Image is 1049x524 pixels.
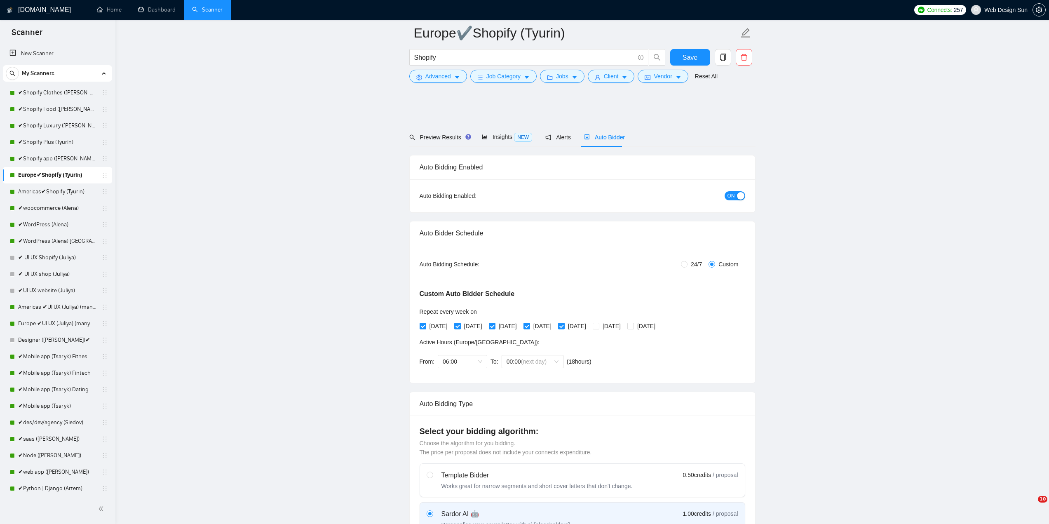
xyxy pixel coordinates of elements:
[18,282,96,299] a: ✔UI UX website (Juliya)
[18,480,96,497] a: ✔Python | Django (Artem)
[101,271,108,277] span: holder
[545,134,551,140] span: notification
[101,172,108,179] span: holder
[101,419,108,426] span: holder
[425,72,451,81] span: Advanced
[101,254,108,261] span: holder
[482,134,488,140] span: area-chart
[101,320,108,327] span: holder
[676,74,681,80] span: caret-down
[495,322,520,331] span: [DATE]
[101,353,108,360] span: holder
[18,464,96,480] a: ✔web app ([PERSON_NAME])
[18,233,96,249] a: ✔WordPress (Alena) [GEOGRAPHIC_DATA]
[443,355,482,368] span: 06:00
[507,355,559,368] span: 00:00
[18,85,96,101] a: ✔Shopify Clothes ([PERSON_NAME])
[715,49,731,66] button: copy
[6,70,19,76] span: search
[588,70,635,83] button: userClientcaret-down
[18,183,96,200] a: Americas✔Shopify (Tyurin)
[101,469,108,475] span: holder
[18,447,96,464] a: ✔Node ([PERSON_NAME])
[736,49,752,66] button: delete
[521,358,547,365] span: (next day)
[18,117,96,134] a: ✔Shopify Luxury ([PERSON_NAME])
[409,134,415,140] span: search
[715,260,742,269] span: Custom
[18,150,96,167] a: ✔Shopify app ([PERSON_NAME])
[101,155,108,162] span: holder
[5,26,49,44] span: Scanner
[18,101,96,117] a: ✔Shopify Food ([PERSON_NAME])
[97,6,122,13] a: homeHome
[954,5,963,14] span: 257
[101,89,108,96] span: holder
[101,106,108,113] span: holder
[426,322,451,331] span: [DATE]
[1033,3,1046,16] button: setting
[420,221,745,245] div: Auto Bidder Schedule
[927,5,952,14] span: Connects:
[727,191,735,200] span: ON
[420,392,745,416] div: Auto Bidding Type
[420,308,477,315] span: Repeat every week on
[1021,496,1041,516] iframe: Intercom live chat
[22,65,54,82] span: My Scanners
[547,74,553,80] span: folder
[715,54,731,61] span: copy
[441,482,633,490] div: Works great for narrow segments and short cover letters that don't change.
[420,155,745,179] div: Auto Bidding Enabled
[101,370,108,376] span: holder
[441,470,633,480] div: Template Bidder
[101,436,108,442] span: holder
[18,299,96,315] a: Americas ✔UI UX (Juliya) (many posts)
[420,191,528,200] div: Auto Bidding Enabled:
[101,403,108,409] span: holder
[683,509,711,518] span: 1.00 credits
[567,358,591,365] span: ( 18 hours)
[414,23,739,43] input: Scanner name...
[649,49,665,66] button: search
[18,348,96,365] a: ✔Mobile app (Tsaryk) Fitnes
[3,45,112,62] li: New Scanner
[18,398,96,414] a: ✔Mobile app (Tsaryk)
[18,414,96,431] a: ✔des/dev/agency (Siedov)
[514,133,532,142] span: NEW
[18,134,96,150] a: ✔Shopify Plus (Tyurin)
[490,358,498,365] span: To:
[599,322,624,331] span: [DATE]
[18,216,96,233] a: ✔WordPress (Alena)
[1033,7,1045,13] span: setting
[638,70,688,83] button: idcardVendorcaret-down
[1038,496,1047,503] span: 10
[441,509,570,519] div: Sardor AI 🤖
[540,70,584,83] button: folderJobscaret-down
[461,322,486,331] span: [DATE]
[595,74,601,80] span: user
[420,425,745,437] h4: Select your bidding algorithm:
[654,72,672,81] span: Vendor
[18,332,96,348] a: Designer ([PERSON_NAME])✔
[670,49,710,66] button: Save
[18,365,96,381] a: ✔Mobile app (Tsaryk) Fintech
[98,505,106,513] span: double-left
[101,452,108,459] span: holder
[683,52,697,63] span: Save
[545,134,571,141] span: Alerts
[101,386,108,393] span: holder
[101,287,108,294] span: holder
[530,322,555,331] span: [DATE]
[101,485,108,492] span: holder
[18,249,96,266] a: ✔ UI UX Shopify (Juliya)
[420,289,515,299] h5: Custom Auto Bidder Schedule
[101,139,108,146] span: holder
[454,74,460,80] span: caret-down
[465,133,472,141] div: Tooltip anchor
[482,134,532,140] span: Insights
[713,471,738,479] span: / proposal
[634,322,659,331] span: [DATE]
[695,72,718,81] a: Reset All
[470,70,537,83] button: barsJob Categorycaret-down
[416,74,422,80] span: setting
